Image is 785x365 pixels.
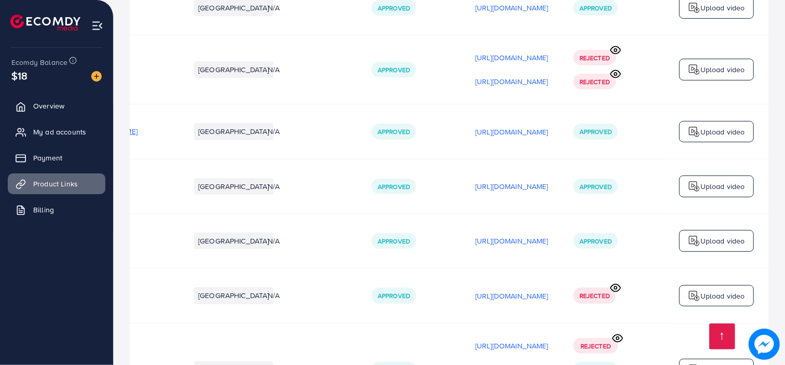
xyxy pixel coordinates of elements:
p: Upload video [700,63,745,76]
span: Approved [580,237,612,246]
p: [URL][DOMAIN_NAME] [475,290,548,302]
span: Approved [378,4,410,12]
span: Approved [378,65,410,74]
a: Billing [8,199,105,220]
img: image [749,329,780,360]
p: Upload video [700,290,745,302]
span: N/A [268,64,280,75]
p: [URL][DOMAIN_NAME] [475,180,548,193]
span: N/A [268,126,280,137]
img: logo [10,15,80,31]
li: [GEOGRAPHIC_DATA] [194,233,273,249]
span: N/A [268,181,280,192]
span: N/A [268,3,280,13]
span: Rejected [580,53,610,62]
span: Approved [378,291,410,300]
p: Upload video [700,180,745,193]
img: logo [688,235,700,247]
span: Approved [378,237,410,246]
p: [URL][DOMAIN_NAME] [475,75,548,88]
p: [URL][DOMAIN_NAME] [475,51,548,64]
span: Approved [580,127,612,136]
img: logo [688,2,700,14]
p: Upload video [700,2,745,14]
img: menu [91,20,103,32]
span: Approved [580,4,612,12]
p: [URL][DOMAIN_NAME] [475,235,548,247]
span: Overview [33,101,64,111]
img: logo [688,126,700,138]
span: N/A [268,236,280,246]
span: Rejected [580,291,610,300]
span: Rejected [581,342,611,350]
p: [URL][DOMAIN_NAME] [475,340,548,352]
span: Approved [378,182,410,191]
span: Ecomdy Balance [11,57,67,67]
img: logo [688,180,700,193]
img: logo [688,290,700,302]
li: [GEOGRAPHIC_DATA] [194,287,273,304]
li: [GEOGRAPHIC_DATA] [194,61,273,78]
a: Product Links [8,173,105,194]
p: [URL][DOMAIN_NAME] [475,126,548,138]
p: Upload video [700,126,745,138]
span: Billing [33,205,54,215]
span: Payment [33,153,62,163]
span: N/A [268,290,280,301]
span: My ad accounts [33,127,86,137]
p: Upload video [700,235,745,247]
a: My ad accounts [8,121,105,142]
span: Approved [378,127,410,136]
a: Payment [8,147,105,168]
span: Product Links [33,179,78,189]
p: [URL][DOMAIN_NAME] [475,2,548,14]
span: $18 [11,68,27,83]
li: [GEOGRAPHIC_DATA] [194,123,273,140]
img: logo [688,63,700,76]
li: [GEOGRAPHIC_DATA] [194,178,273,195]
span: Approved [580,182,612,191]
img: image [91,71,102,82]
span: Rejected [580,77,610,86]
a: Overview [8,96,105,116]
